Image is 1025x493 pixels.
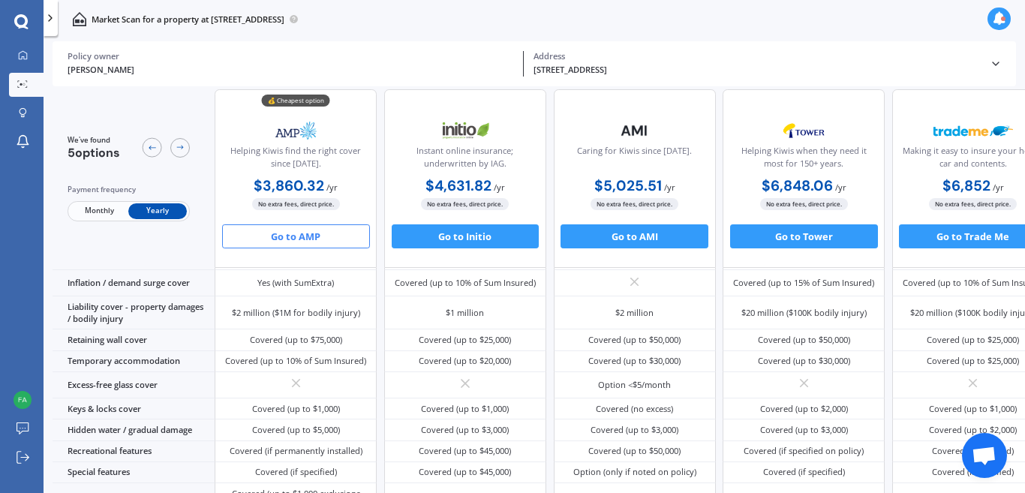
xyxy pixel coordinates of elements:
[252,199,340,210] span: No extra fees, direct price.
[252,424,340,436] div: Covered (up to $5,000)
[68,51,514,62] div: Policy owner
[598,379,671,391] div: Option <$5/month
[250,334,342,346] div: Covered (up to $75,000)
[534,51,980,62] div: Address
[53,419,215,440] div: Hidden water / gradual damage
[70,203,128,219] span: Monthly
[760,424,848,436] div: Covered (up to $3,000)
[421,403,509,415] div: Covered (up to $1,000)
[758,355,850,367] div: Covered (up to $30,000)
[419,445,511,457] div: Covered (up to $45,000)
[326,182,338,193] span: / yr
[53,296,215,329] div: Liability cover - property damages / bodily injury
[421,424,509,436] div: Covered (up to $3,000)
[419,355,511,367] div: Covered (up to $20,000)
[425,176,491,195] b: $4,631.82
[591,424,678,436] div: Covered (up to $3,000)
[446,307,484,319] div: $1 million
[395,145,536,175] div: Instant online insurance; underwritten by IAG.
[421,199,509,210] span: No extra fees, direct price.
[53,398,215,419] div: Keys & locks cover
[763,466,845,478] div: Covered (if specified)
[942,176,990,195] b: $6,852
[591,199,678,210] span: No extra fees, direct price.
[252,403,340,415] div: Covered (up to $1,000)
[733,277,874,289] div: Covered (up to 15% of Sum Insured)
[744,445,864,457] div: Covered (if specified on policy)
[262,95,330,107] div: 💰 Cheapest option
[232,307,360,319] div: $2 million ($1M for bodily injury)
[764,116,843,146] img: Tower.webp
[733,145,874,175] div: Helping Kiwis when they need it most for 150+ years.
[254,176,324,195] b: $3,860.32
[760,199,848,210] span: No extra fees, direct price.
[225,145,366,175] div: Helping Kiwis find the right cover since [DATE].
[932,445,1014,457] div: Covered (if specified)
[927,355,1019,367] div: Covered (up to $25,000)
[596,403,673,415] div: Covered (no excess)
[588,355,681,367] div: Covered (up to $30,000)
[929,403,1017,415] div: Covered (up to $1,000)
[835,182,846,193] span: / yr
[225,355,366,367] div: Covered (up to 10% of Sum Insured)
[230,445,362,457] div: Covered (if permanently installed)
[419,466,511,478] div: Covered (up to $45,000)
[762,176,833,195] b: $6,848.06
[53,441,215,462] div: Recreational features
[53,462,215,483] div: Special features
[758,334,850,346] div: Covered (up to $50,000)
[594,176,662,195] b: $5,025.51
[53,329,215,350] div: Retaining wall cover
[53,372,215,398] div: Excess-free glass cover
[257,116,336,146] img: AMP.webp
[927,334,1019,346] div: Covered (up to $25,000)
[993,182,1004,193] span: / yr
[419,334,511,346] div: Covered (up to $25,000)
[392,224,540,248] button: Go to Initio
[68,135,120,146] span: We've found
[395,277,536,289] div: Covered (up to 10% of Sum Insured)
[929,424,1017,436] div: Covered (up to $2,000)
[68,184,190,196] div: Payment frequency
[760,403,848,415] div: Covered (up to $2,000)
[53,270,215,296] div: Inflation / demand surge cover
[730,224,878,248] button: Go to Tower
[595,116,675,146] img: AMI-text-1.webp
[929,199,1017,210] span: No extra fees, direct price.
[53,351,215,372] div: Temporary accommodation
[664,182,675,193] span: / yr
[932,466,1014,478] div: Covered (if specified)
[14,391,32,409] img: 8a17375ef7789103f3242f189f350a13
[425,116,505,146] img: Initio.webp
[933,116,1013,146] img: Trademe.webp
[573,466,696,478] div: Option (only if noted on policy)
[588,334,681,346] div: Covered (up to $50,000)
[561,224,708,248] button: Go to AMI
[92,14,284,26] p: Market Scan for a property at [STREET_ADDRESS]
[222,224,370,248] button: Go to AMP
[588,445,681,457] div: Covered (up to $50,000)
[255,466,337,478] div: Covered (if specified)
[494,182,505,193] span: / yr
[68,145,120,161] span: 5 options
[257,277,334,289] div: Yes (with SumExtra)
[68,64,514,77] div: [PERSON_NAME]
[615,307,654,319] div: $2 million
[577,145,692,175] div: Caring for Kiwis since [DATE].
[962,433,1007,478] a: Open chat
[741,307,867,319] div: $20 million ($100K bodily injury)
[72,12,86,26] img: home-and-contents.b802091223b8502ef2dd.svg
[534,64,980,77] div: [STREET_ADDRESS]
[128,203,187,219] span: Yearly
